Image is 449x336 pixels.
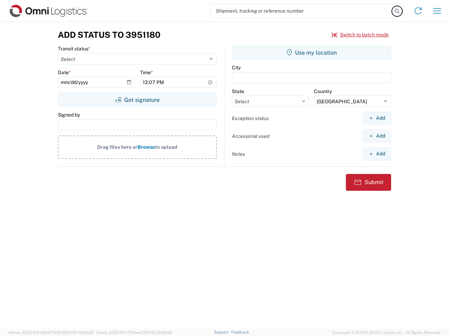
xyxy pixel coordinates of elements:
button: Add [363,129,391,142]
span: to upload [155,144,177,150]
span: Client: 2025.19.0-7f44ea7 [96,330,172,335]
span: [DATE] 10:05:38 [65,330,93,335]
button: Get signature [58,93,217,107]
label: Time [140,69,153,76]
a: Support [214,330,232,334]
button: Add [363,112,391,125]
label: Date [58,69,71,76]
span: Server: 2025.19.0-192a4753216 [8,330,93,335]
a: Feedback [231,330,249,334]
button: Submit [346,174,391,191]
input: Shipment, tracking or reference number [210,4,392,17]
button: Switch to batch mode [331,29,389,41]
span: Drag files here or [97,144,138,150]
button: Use my location [232,45,391,59]
label: Country [314,88,332,94]
label: Accessorial used [232,133,269,139]
label: City [232,64,241,71]
span: [DATE] 09:58:55 [143,330,172,335]
label: Exception status [232,115,269,121]
label: Notes [232,151,245,157]
span: Copyright © [DATE]-[DATE] Agistix Inc., All Rights Reserved [333,329,441,336]
label: State [232,88,244,94]
h3: Add Status to 3951180 [58,30,160,40]
button: Add [363,147,391,160]
label: Signed by [58,112,80,118]
span: Browse [138,144,155,150]
label: Transit status [58,45,91,52]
